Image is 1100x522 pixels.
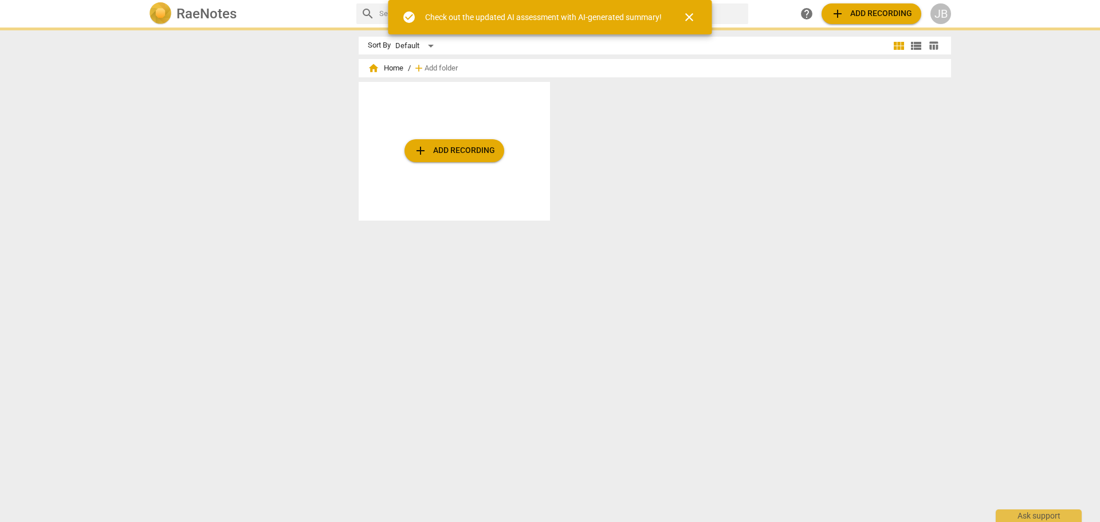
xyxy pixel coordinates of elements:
[368,41,391,50] div: Sort By
[361,7,375,21] span: search
[414,144,495,158] span: Add recording
[892,39,906,53] span: view_module
[149,2,347,25] a: LogoRaeNotes
[907,37,925,54] button: List view
[413,62,425,74] span: add
[425,64,458,73] span: Add folder
[796,3,817,24] a: Help
[368,62,379,74] span: home
[404,139,504,162] button: Upload
[425,11,662,23] div: Check out the updated AI assessment with AI-generated summary!
[682,10,696,24] span: close
[800,7,814,21] span: help
[149,2,172,25] img: Logo
[996,509,1082,522] div: Ask support
[402,10,416,24] span: check_circle
[368,62,403,74] span: Home
[925,37,942,54] button: Table view
[822,3,921,24] button: Upload
[379,5,744,23] input: Search
[408,64,411,73] span: /
[928,40,939,51] span: table_chart
[930,3,951,24] button: JB
[395,37,438,55] div: Default
[675,3,703,31] button: Close
[890,37,907,54] button: Tile view
[831,7,912,21] span: Add recording
[176,6,237,22] h2: RaeNotes
[414,144,427,158] span: add
[831,7,844,21] span: add
[909,39,923,53] span: view_list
